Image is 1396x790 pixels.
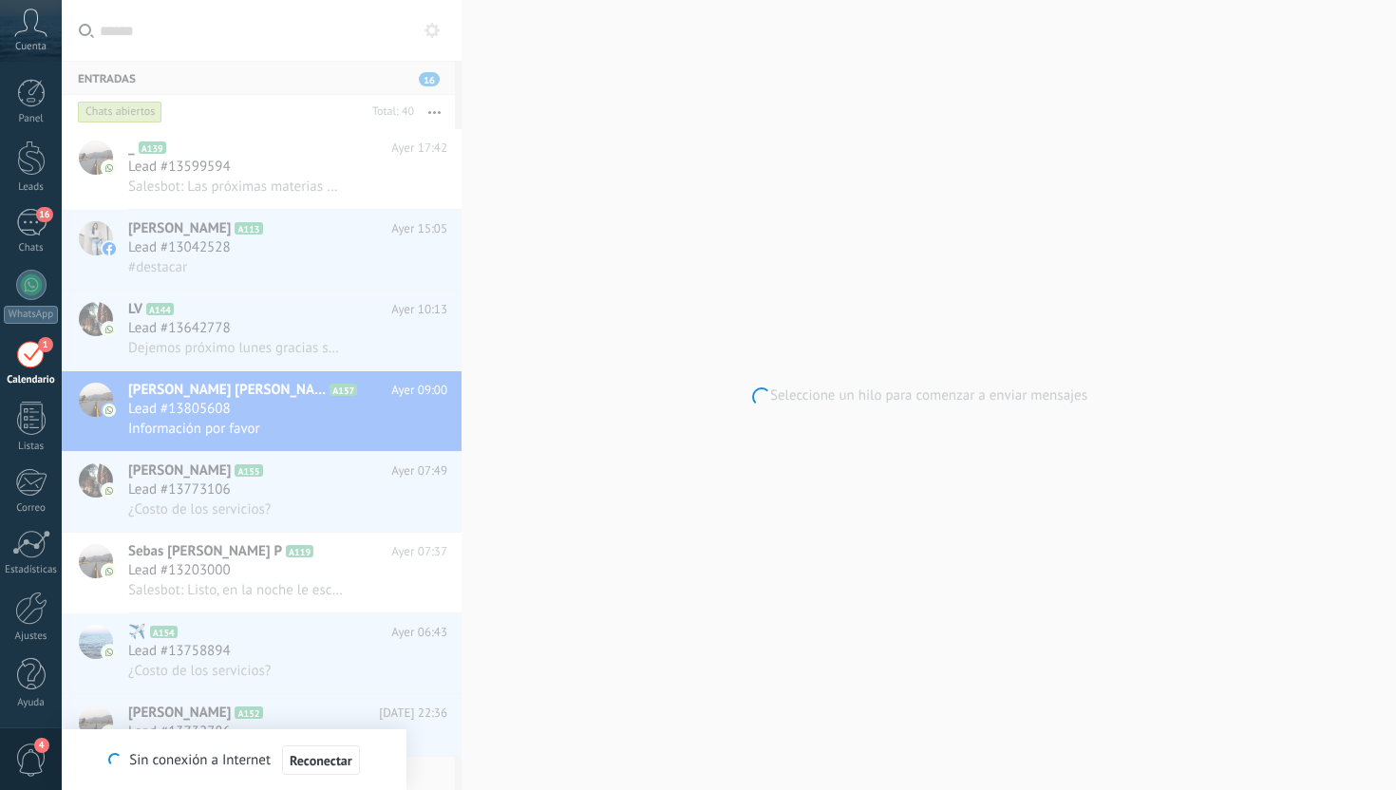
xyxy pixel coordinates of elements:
[15,41,47,53] span: Cuenta
[4,113,59,125] div: Panel
[4,630,59,643] div: Ajustes
[38,337,53,352] span: 1
[4,564,59,576] div: Estadísticas
[4,502,59,515] div: Correo
[34,738,49,753] span: 4
[4,697,59,709] div: Ayuda
[108,744,359,776] div: Sin conexión a Internet
[282,745,360,776] button: Reconectar
[4,242,59,254] div: Chats
[4,441,59,453] div: Listas
[36,207,52,222] span: 16
[4,374,59,386] div: Calendario
[290,754,352,767] span: Reconectar
[4,181,59,194] div: Leads
[4,306,58,324] div: WhatsApp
